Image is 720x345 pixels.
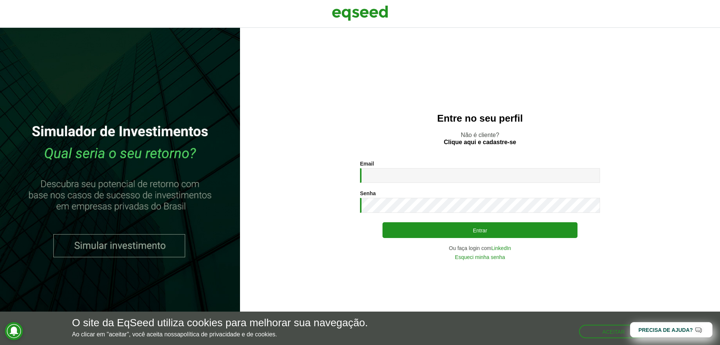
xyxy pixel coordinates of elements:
[360,161,374,166] label: Email
[579,325,648,338] button: Aceitar
[444,139,516,145] a: Clique aqui e cadastre-se
[180,331,276,337] a: política de privacidade e de cookies
[255,113,705,124] h2: Entre no seu perfil
[332,4,388,23] img: EqSeed Logo
[72,317,368,329] h5: O site da EqSeed utiliza cookies para melhorar sua navegação.
[360,191,376,196] label: Senha
[491,246,511,251] a: LinkedIn
[382,222,577,238] button: Entrar
[255,131,705,146] p: Não é cliente?
[455,255,505,260] a: Esqueci minha senha
[72,331,368,338] p: Ao clicar em "aceitar", você aceita nossa .
[360,246,600,251] div: Ou faça login com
